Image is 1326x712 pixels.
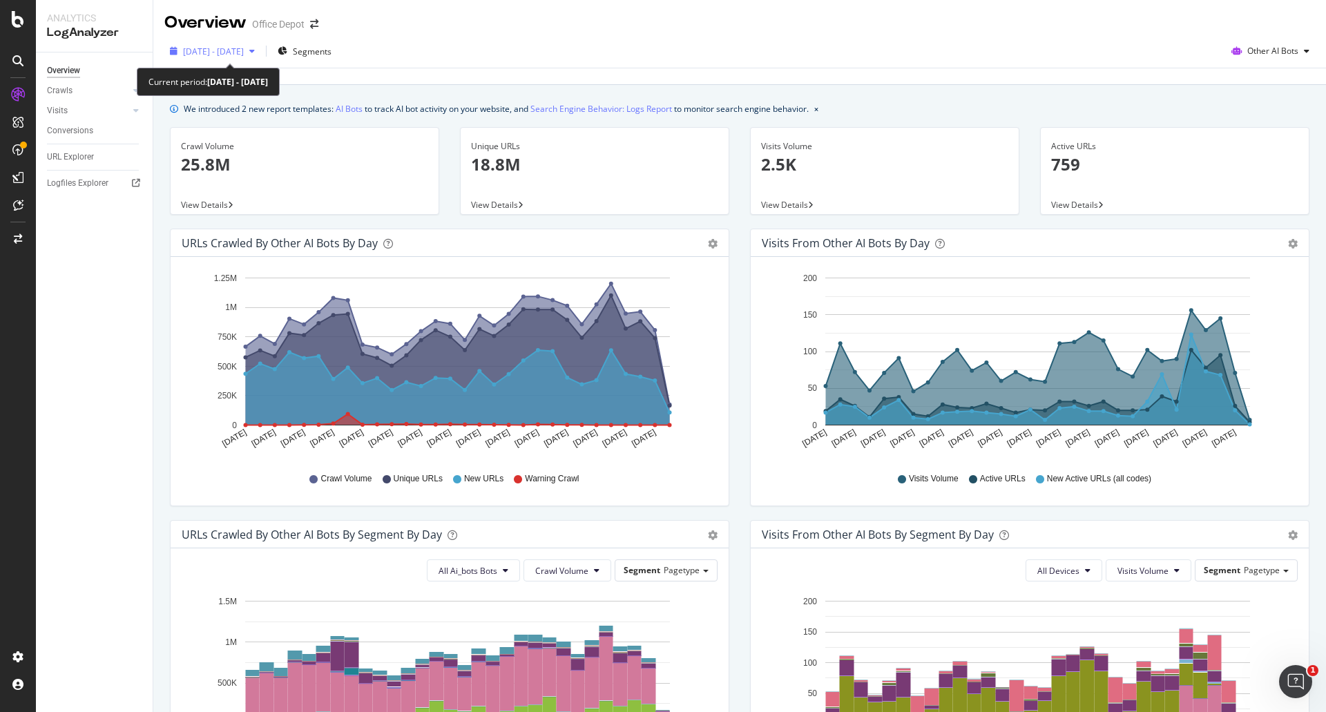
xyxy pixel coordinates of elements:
[336,102,363,116] a: AI Bots
[396,427,423,449] text: [DATE]
[708,530,718,540] div: gear
[320,473,372,485] span: Crawl Volume
[471,153,718,176] p: 18.8M
[252,17,305,31] div: Office Depot
[181,153,428,176] p: 25.8M
[47,104,129,118] a: Visits
[630,427,657,449] text: [DATE]
[1117,565,1169,577] span: Visits Volume
[218,362,237,372] text: 500K
[218,332,237,342] text: 750K
[980,473,1026,485] span: Active URLs
[225,637,237,647] text: 1M
[1106,559,1191,581] button: Visits Volume
[542,427,570,449] text: [DATE]
[272,40,337,62] button: Segments
[47,150,94,164] div: URL Explorer
[47,84,73,98] div: Crawls
[471,199,518,211] span: View Details
[279,427,307,449] text: [DATE]
[1064,427,1091,449] text: [DATE]
[164,11,247,35] div: Overview
[803,347,817,356] text: 100
[47,64,143,78] a: Overview
[1279,665,1312,698] iframe: Intercom live chat
[708,239,718,249] div: gear
[909,473,959,485] span: Visits Volume
[1026,559,1102,581] button: All Devices
[803,658,817,668] text: 100
[218,679,237,689] text: 500K
[918,427,945,449] text: [DATE]
[572,427,599,449] text: [DATE]
[1307,665,1318,676] span: 1
[181,140,428,153] div: Crawl Volume
[310,19,318,29] div: arrow-right-arrow-left
[232,421,237,430] text: 0
[762,528,994,541] div: Visits from Other AI Bots By Segment By Day
[293,46,331,57] span: Segments
[47,176,143,191] a: Logfiles Explorer
[1210,427,1238,449] text: [DATE]
[47,64,80,78] div: Overview
[523,559,611,581] button: Crawl Volume
[1288,530,1298,540] div: gear
[1051,153,1298,176] p: 759
[761,140,1008,153] div: Visits Volume
[761,153,1008,176] p: 2.5K
[47,11,142,25] div: Analytics
[803,310,817,320] text: 150
[182,528,442,541] div: URLs Crawled by Other AI Bots By Segment By Day
[1051,140,1298,153] div: Active URLs
[164,40,260,62] button: [DATE] - [DATE]
[803,597,817,606] text: 200
[1047,473,1151,485] span: New Active URLs (all codes)
[525,473,579,485] span: Warning Crawl
[394,473,443,485] span: Unique URLs
[439,565,497,577] span: All Ai_bots Bots
[830,427,858,449] text: [DATE]
[1035,427,1062,449] text: [DATE]
[425,427,453,449] text: [DATE]
[214,273,237,283] text: 1.25M
[220,427,248,449] text: [DATE]
[888,427,916,449] text: [DATE]
[762,268,1293,460] svg: A chart.
[182,236,378,250] div: URLs Crawled by Other AI Bots by day
[1226,40,1315,62] button: Other AI Bots
[148,74,268,90] div: Current period:
[464,473,503,485] span: New URLs
[535,565,588,577] span: Crawl Volume
[225,303,237,313] text: 1M
[184,102,809,116] div: We introduced 2 new report templates: to track AI bot activity on your website, and to monitor se...
[808,689,818,698] text: 50
[471,140,718,153] div: Unique URLs
[811,99,822,119] button: close banner
[1181,427,1209,449] text: [DATE]
[427,559,520,581] button: All Ai_bots Bots
[1288,239,1298,249] div: gear
[859,427,887,449] text: [DATE]
[170,102,1309,116] div: info banner
[803,627,817,637] text: 150
[454,427,482,449] text: [DATE]
[1037,565,1079,577] span: All Devices
[182,268,713,460] svg: A chart.
[1006,427,1033,449] text: [DATE]
[1122,427,1150,449] text: [DATE]
[761,199,808,211] span: View Details
[1244,564,1280,576] span: Pagetype
[513,427,541,449] text: [DATE]
[947,427,974,449] text: [DATE]
[1247,45,1298,57] span: Other AI Bots
[624,564,660,576] span: Segment
[338,427,365,449] text: [DATE]
[812,421,817,430] text: 0
[762,236,930,250] div: Visits from Other AI Bots by day
[47,25,142,41] div: LogAnalyzer
[483,427,511,449] text: [DATE]
[47,124,93,138] div: Conversions
[218,597,237,606] text: 1.5M
[1152,427,1180,449] text: [DATE]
